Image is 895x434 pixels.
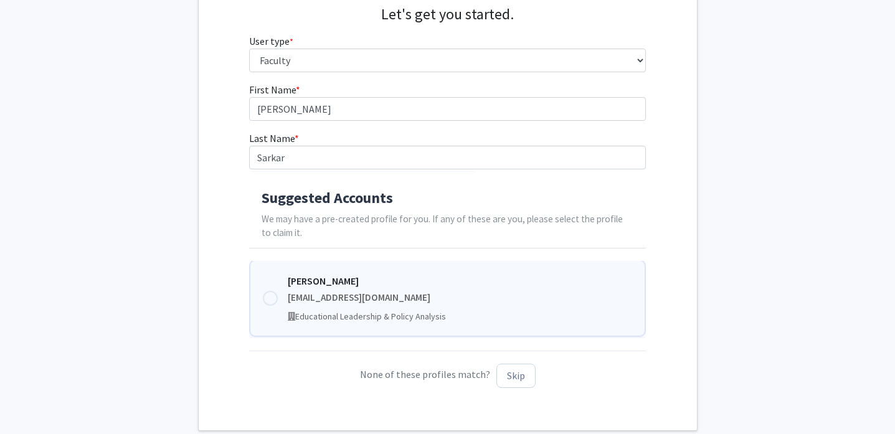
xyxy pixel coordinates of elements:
h4: Suggested Accounts [262,189,633,207]
div: [EMAIL_ADDRESS][DOMAIN_NAME] [288,291,632,305]
p: We may have a pre-created profile for you. If any of these are you, please select the profile to ... [262,212,633,241]
iframe: Chat [9,378,53,425]
span: Last Name [249,132,295,144]
div: [PERSON_NAME] [288,273,632,288]
span: First Name [249,83,296,96]
label: User type [249,34,293,49]
span: Educational Leadership & Policy Analysis [295,311,446,322]
h4: Let's get you started. [249,6,646,24]
button: Skip [496,364,536,388]
p: None of these profiles match? [249,364,646,388]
